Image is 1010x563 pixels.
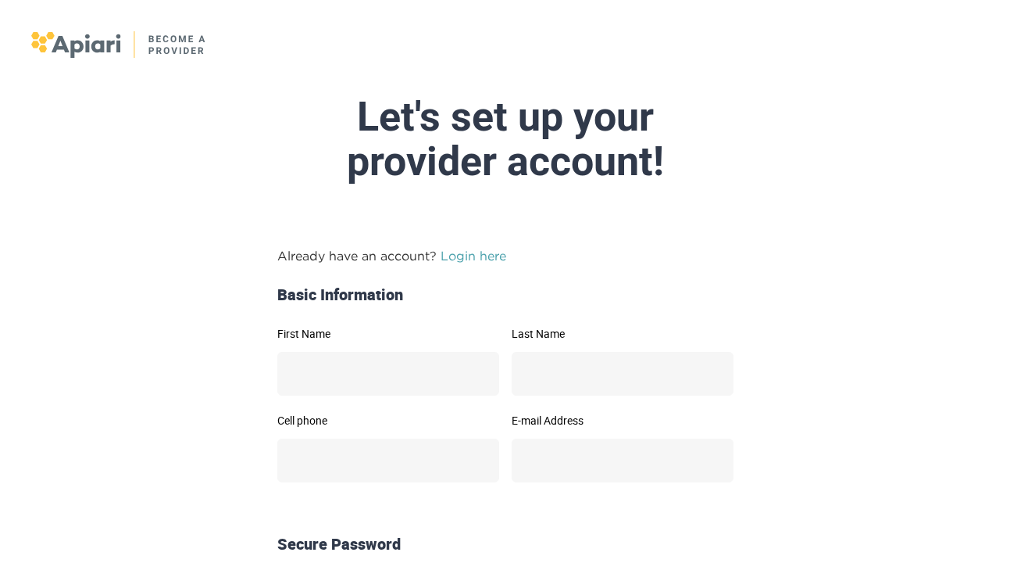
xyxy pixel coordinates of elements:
p: Already have an account? [277,246,733,265]
div: Let's set up your provider account! [137,95,874,184]
a: Login here [441,249,506,263]
img: logo [31,31,207,58]
label: Last Name [512,328,733,339]
div: Basic Information [271,284,740,307]
div: Secure Password [271,533,740,556]
label: E-mail Address [512,415,733,426]
label: Cell phone [277,415,499,426]
label: First Name [277,328,499,339]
